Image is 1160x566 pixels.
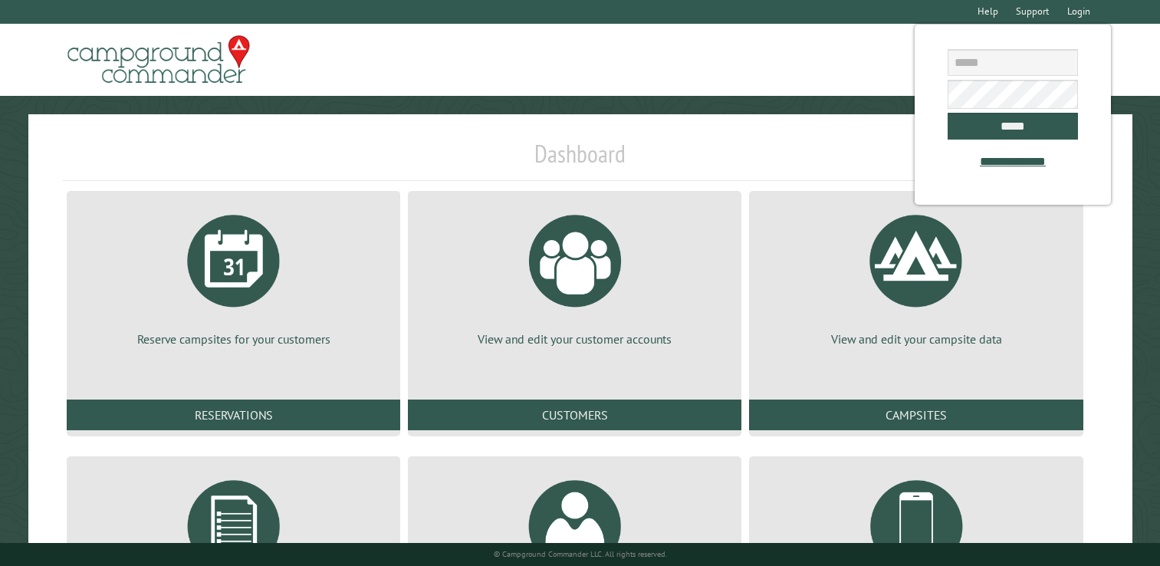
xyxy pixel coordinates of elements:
[426,331,723,347] p: View and edit your customer accounts
[426,203,723,347] a: View and edit your customer accounts
[67,400,400,430] a: Reservations
[767,331,1064,347] p: View and edit your campsite data
[63,139,1097,181] h1: Dashboard
[749,400,1083,430] a: Campsites
[85,331,382,347] p: Reserve campsites for your customers
[408,400,741,430] a: Customers
[767,203,1064,347] a: View and edit your campsite data
[494,549,667,559] small: © Campground Commander LLC. All rights reserved.
[85,203,382,347] a: Reserve campsites for your customers
[63,30,255,90] img: Campground Commander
